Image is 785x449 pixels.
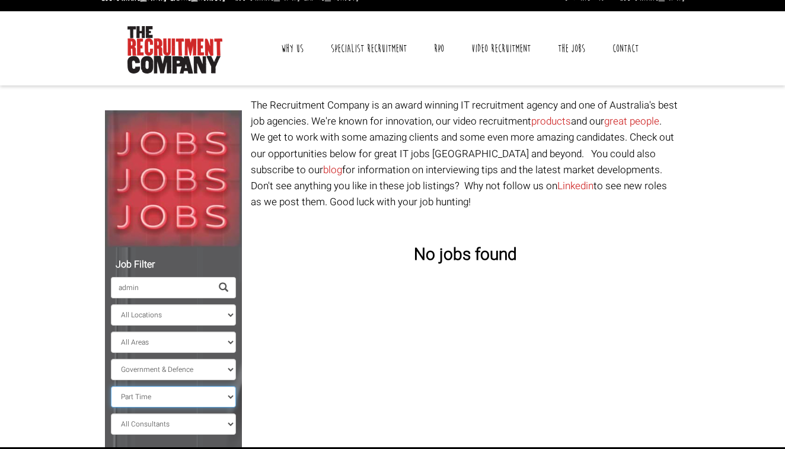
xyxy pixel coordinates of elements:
img: Jobs, Jobs, Jobs [105,110,242,247]
a: Specialist Recruitment [322,34,416,63]
h3: No jobs found [251,246,680,265]
h5: Job Filter [111,260,236,270]
a: The Jobs [549,34,594,63]
img: The Recruitment Company [127,26,222,74]
p: The Recruitment Company is an award winning IT recruitment agency and one of Australia's best job... [251,97,680,210]
a: Contact [604,34,647,63]
a: Linkedin [557,179,593,193]
a: blog [323,163,342,177]
a: RPO [425,34,453,63]
a: Video Recruitment [462,34,540,63]
a: Why Us [272,34,312,63]
a: products [531,114,571,129]
a: great people [604,114,659,129]
input: Search [111,277,212,298]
